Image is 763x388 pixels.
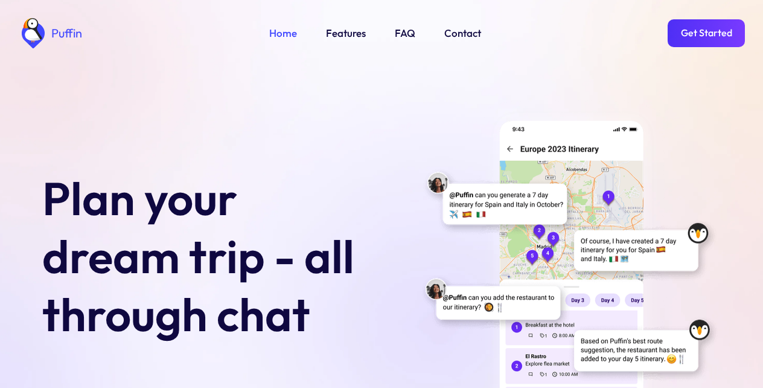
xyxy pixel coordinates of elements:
a: Get Started [668,19,745,47]
h1: Plan your dream trip - all through chat [42,169,374,343]
a: FAQ [395,25,415,41]
div: Puffin [48,27,82,39]
a: Contact [444,25,481,41]
a: Features [326,25,366,41]
a: home [18,18,82,48]
a: Home [269,25,297,41]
